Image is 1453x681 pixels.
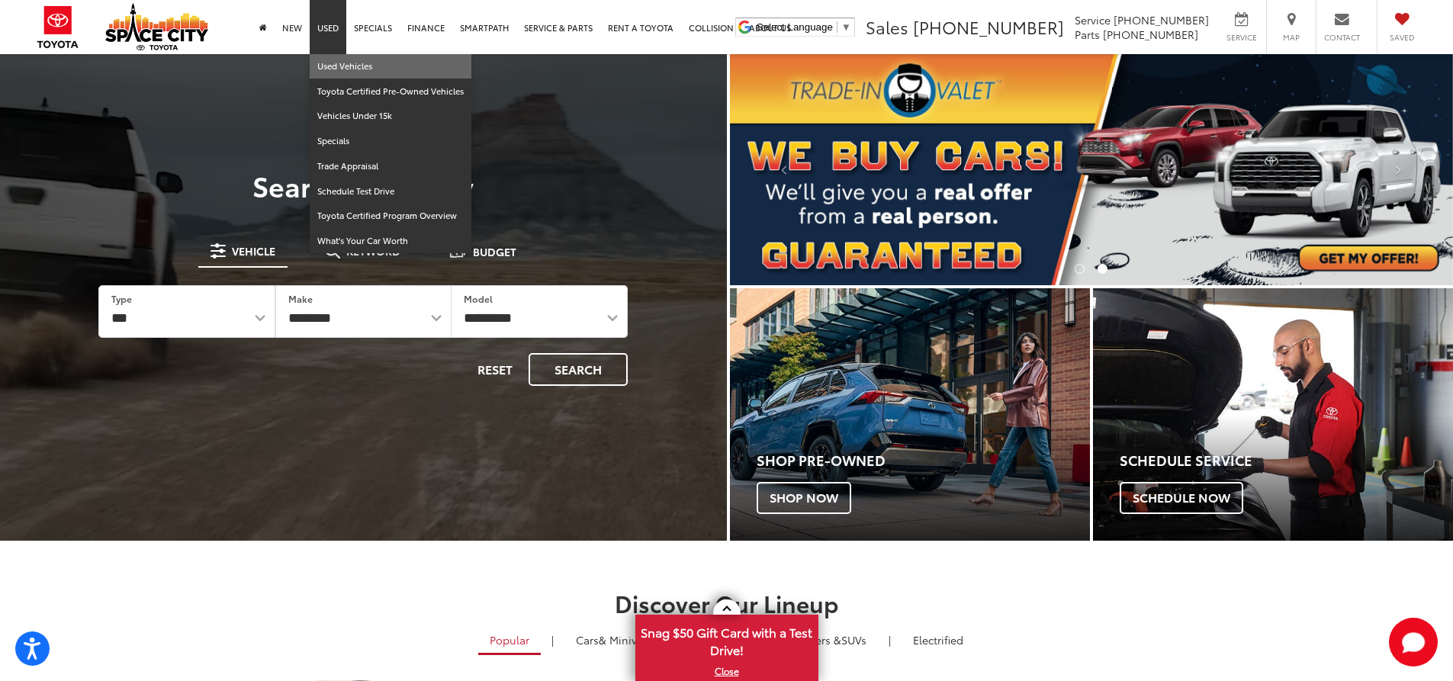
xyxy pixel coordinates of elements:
span: Vehicle [232,246,275,256]
span: ▼ [841,21,851,33]
button: Click to view previous picture. [730,85,838,255]
span: Saved [1385,32,1419,43]
a: Schedule Service Schedule Now [1093,288,1453,541]
a: Cars [564,627,661,653]
span: Snag $50 Gift Card with a Test Drive! [637,616,817,663]
a: Toyota Certified Program Overview [310,204,471,229]
span: Map [1275,32,1308,43]
span: [PHONE_NUMBER] [1114,12,1209,27]
h4: Schedule Service [1120,453,1453,468]
img: Space City Toyota [105,3,208,50]
a: What's Your Car Worth [310,229,471,253]
span: Contact [1324,32,1360,43]
label: Make [288,292,313,305]
div: Toyota [730,288,1090,541]
span: Budget [473,246,516,257]
span: [PHONE_NUMBER] [913,14,1064,39]
li: Go to slide number 1. [1075,264,1085,274]
a: SUVs [763,627,878,653]
label: Model [464,292,493,305]
a: Schedule Test Drive [310,179,471,204]
label: Type [111,292,132,305]
h3: Search Inventory [64,170,663,201]
li: | [885,632,895,647]
li: | [548,632,558,647]
span: Select Language [757,21,833,33]
button: Toggle Chat Window [1389,618,1438,667]
span: Parts [1075,27,1100,42]
span: Service [1224,32,1259,43]
a: Trade Appraisal [310,154,471,179]
a: Select Language​ [757,21,851,33]
a: Specials [310,129,471,154]
a: Vehicles Under 15k [310,104,471,129]
h2: Discover Our Lineup [189,590,1265,615]
button: Reset [465,353,526,386]
div: Toyota [1093,288,1453,541]
a: Popular [478,627,541,655]
button: Search [529,353,628,386]
a: Electrified [902,627,975,653]
span: Keyword [346,246,400,256]
svg: Start Chat [1389,618,1438,667]
button: Click to view next picture. [1345,85,1453,255]
span: Schedule Now [1120,482,1243,514]
a: Used Vehicles [310,54,471,79]
a: Toyota Certified Pre-Owned Vehicles [310,79,471,104]
a: Shop Pre-Owned Shop Now [730,288,1090,541]
h4: Shop Pre-Owned [757,453,1090,468]
span: [PHONE_NUMBER] [1103,27,1198,42]
span: Shop Now [757,482,851,514]
li: Go to slide number 2. [1098,264,1107,274]
span: & Minivan [599,632,650,647]
span: Sales [866,14,908,39]
span: Service [1075,12,1111,27]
